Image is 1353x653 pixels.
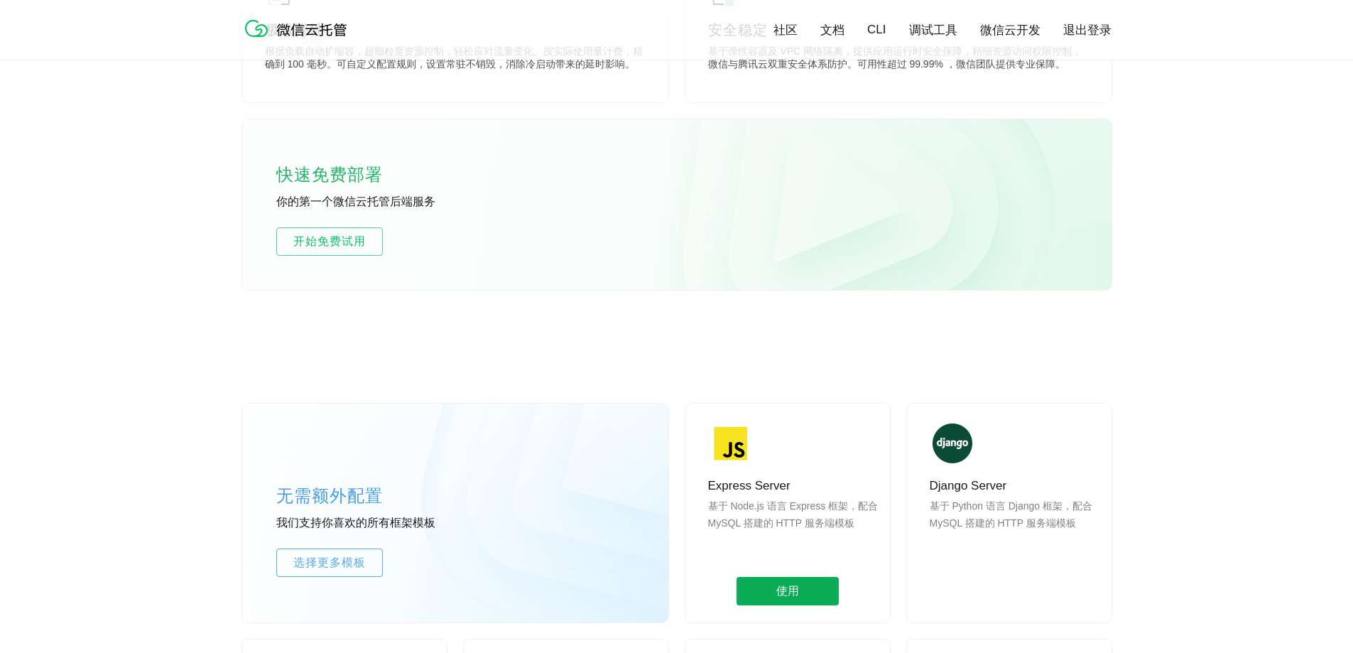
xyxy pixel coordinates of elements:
a: 微信云开发 [980,22,1040,38]
a: CLI [867,23,886,37]
img: 微信云托管 [242,14,356,43]
p: 快速免费部署 [276,161,418,189]
p: Express Server [708,477,879,495]
span: 开始免费试用 [277,233,382,250]
span: 选择更多模板 [277,554,382,571]
p: 你的第一个微信云托管后端服务 [276,195,489,210]
a: 微信云托管 [242,33,356,45]
p: 无需额外配置 [276,482,489,510]
a: 退出登录 [1063,22,1112,38]
p: 我们支持你喜欢的所有框架模板 [276,516,489,531]
span: 使用 [737,577,839,605]
p: 基于弹性容器及 VPC 网络隔离，提供应用运行时安全保障，精细资源访问权限控制，微信与腾讯云双重安全体系防护。可用性超过 99.99% ，微信团队提供专业保障。 [708,45,1089,74]
a: 社区 [773,22,798,38]
p: 基于 Node.js 语言 Express 框架，配合 MySQL 搭建的 HTTP 服务端模板 [708,497,879,566]
p: 基于 Python 语言 Django 框架，配合 MySQL 搭建的 HTTP 服务端模板 [930,497,1100,566]
p: 根据负载自动扩缩容，超细粒度资源控制，轻松应对流量变化。按实际使用量计费，精确到 100 毫秒。可自定义配置规则，设置常驻不销毁，消除冷启动带来的延时影响。 [265,45,646,74]
a: 文档 [820,22,844,38]
p: Django Server [930,477,1100,495]
a: 调试工具 [909,22,957,38]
